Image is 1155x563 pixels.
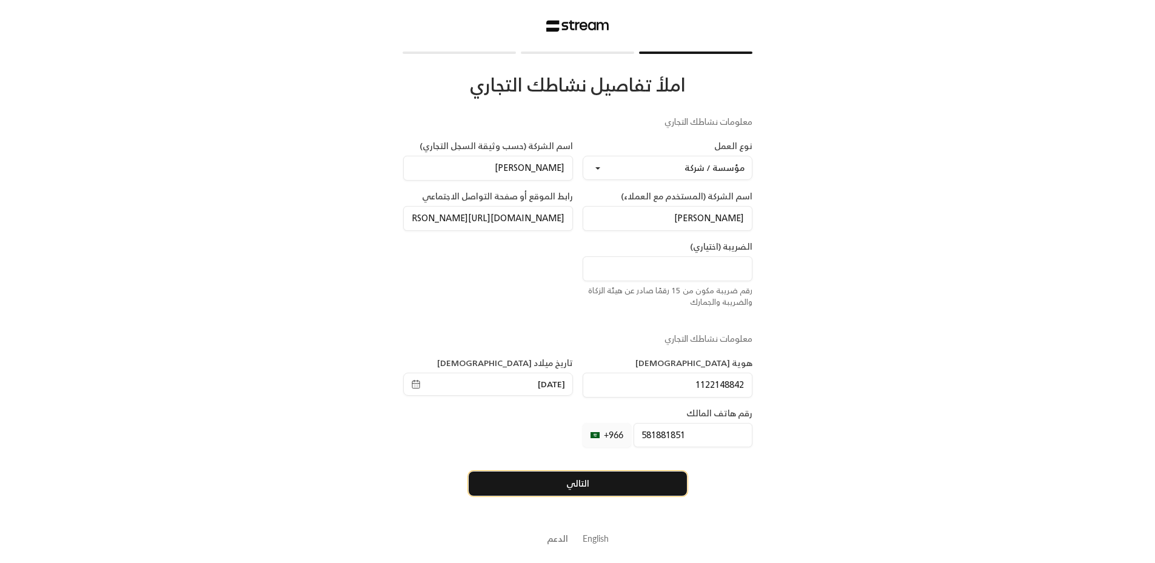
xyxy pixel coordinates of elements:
[403,73,752,96] div: املأ تفاصيل نشاطك التجاري
[635,357,752,369] label: هوية [DEMOGRAPHIC_DATA]
[583,285,752,308] div: رقم ضريبة مكون من 15 رقمًا صادر عن هيئة الزكاة والضريبة والجمارك
[538,378,565,390] span: [DATE]
[690,241,752,253] label: الضريبة (اختياري)
[411,378,565,390] button: [DATE]
[583,156,752,180] button: مؤسسة / شركة
[437,357,573,369] label: تاريخ ميلاد [DEMOGRAPHIC_DATA]
[398,116,757,128] div: معلومات نشاطك التجاري
[583,423,631,447] div: +966
[583,527,609,550] a: English
[621,190,752,202] label: اسم الشركة (المستخدم مع العملاء)
[420,140,573,152] label: اسم الشركة (حسب وثيقة السجل التجاري)
[469,471,687,496] button: التالي
[398,333,757,345] div: معلومات نشاطك التجاري
[547,527,568,550] button: الدعم
[686,407,752,419] label: رقم هاتف المالك
[422,190,573,202] label: رابط الموقع أو صفحة التواصل الاجتماعي
[714,140,752,152] label: نوع العمل
[546,20,609,32] img: Stream Logo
